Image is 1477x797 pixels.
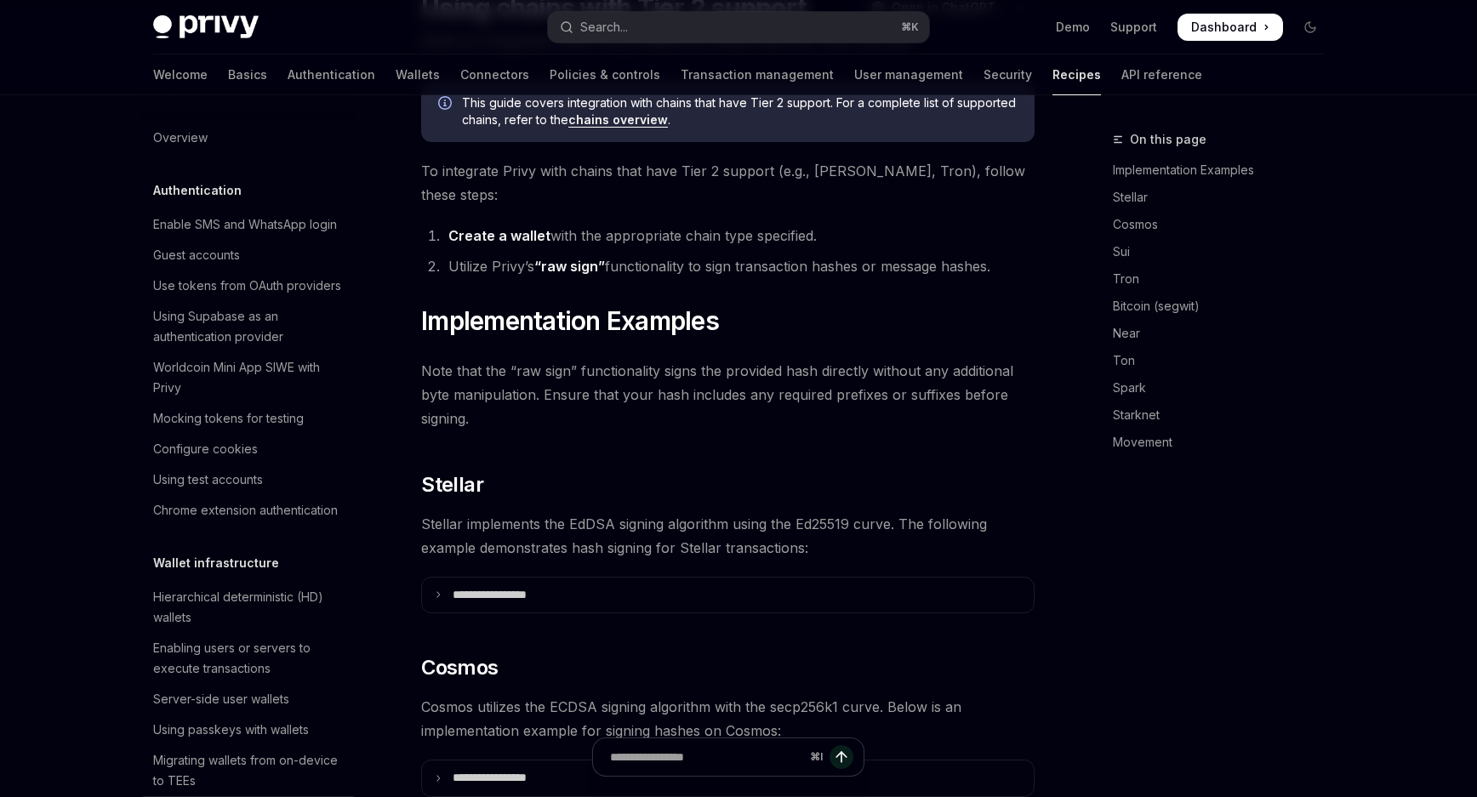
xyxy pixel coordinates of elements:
div: Chrome extension authentication [153,500,338,521]
a: Basics [228,54,267,95]
a: Connectors [460,54,529,95]
h5: Wallet infrastructure [153,553,279,573]
div: Enable SMS and WhatsApp login [153,214,337,235]
div: Server-side user wallets [153,689,289,709]
li: with the appropriate chain type specified. [443,224,1035,248]
a: Recipes [1052,54,1101,95]
a: Cosmos [1113,211,1337,238]
span: Cosmos utilizes the ECDSA signing algorithm with the secp256k1 curve. Below is an implementation ... [421,695,1035,743]
div: Overview [153,128,208,148]
div: Migrating wallets from on-device to TEEs [153,750,347,791]
a: Demo [1056,19,1090,36]
a: “raw sign” [534,258,605,276]
a: Migrating wallets from on-device to TEEs [140,745,357,796]
span: Implementation Examples [421,305,719,336]
a: User management [854,54,963,95]
div: Mocking tokens for testing [153,408,304,429]
a: Mocking tokens for testing [140,403,357,434]
span: Note that the “raw sign” functionality signs the provided hash directly without any additional by... [421,359,1035,430]
div: Use tokens from OAuth providers [153,276,341,296]
a: Movement [1113,429,1337,456]
button: Send message [830,745,853,769]
a: Enabling users or servers to execute transactions [140,633,357,684]
a: Hierarchical deterministic (HD) wallets [140,582,357,633]
div: Guest accounts [153,245,240,265]
a: Using test accounts [140,464,357,495]
a: Transaction management [681,54,834,95]
a: Ton [1113,347,1337,374]
span: Stellar implements the EdDSA signing algorithm using the Ed25519 curve. The following example dem... [421,512,1035,560]
a: Stellar [1113,184,1337,211]
div: Worldcoin Mini App SIWE with Privy [153,357,347,398]
a: Dashboard [1178,14,1283,41]
a: Security [984,54,1032,95]
a: API reference [1121,54,1202,95]
a: Server-side user wallets [140,684,357,714]
a: Wallets [396,54,440,95]
a: Policies & controls [550,54,660,95]
img: dark logo [153,15,259,39]
a: Tron [1113,265,1337,293]
a: Create a wallet [448,227,550,245]
div: Configure cookies [153,439,258,459]
a: Bitcoin (segwit) [1113,293,1337,320]
div: Using Supabase as an authentication provider [153,306,347,347]
svg: Info [438,96,455,113]
a: Near [1113,320,1337,347]
a: Starknet [1113,401,1337,429]
a: Support [1110,19,1157,36]
a: Use tokens from OAuth providers [140,270,357,301]
div: Using test accounts [153,470,263,490]
a: Implementation Examples [1113,157,1337,184]
a: Spark [1113,374,1337,401]
a: Overview [140,122,357,153]
div: Enabling users or servers to execute transactions [153,638,347,679]
span: On this page [1130,129,1206,150]
span: Stellar [421,471,483,498]
button: Open search [548,12,929,43]
a: Authentication [288,54,375,95]
input: Ask a question... [610,738,803,776]
div: Hierarchical deterministic (HD) wallets [153,587,347,628]
a: Using Supabase as an authentication provider [140,301,357,352]
a: Enable SMS and WhatsApp login [140,209,357,240]
li: Utilize Privy’s functionality to sign transaction hashes or message hashes. [443,254,1035,278]
span: Dashboard [1191,19,1257,36]
button: Toggle dark mode [1297,14,1324,41]
span: ⌘ K [901,20,919,34]
span: To integrate Privy with chains that have Tier 2 support (e.g., [PERSON_NAME], Tron), follow these... [421,159,1035,207]
a: Guest accounts [140,240,357,270]
h5: Authentication [153,180,242,201]
span: This guide covers integration with chains that have Tier 2 support. For a complete list of suppor... [462,94,1018,128]
a: Using passkeys with wallets [140,714,357,745]
span: Cosmos [421,654,498,681]
a: Welcome [153,54,208,95]
a: Configure cookies [140,434,357,464]
a: Worldcoin Mini App SIWE with Privy [140,352,357,403]
a: chains overview [568,112,668,128]
div: Search... [580,17,628,37]
a: Sui [1113,238,1337,265]
a: Chrome extension authentication [140,495,357,526]
div: Using passkeys with wallets [153,720,309,740]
